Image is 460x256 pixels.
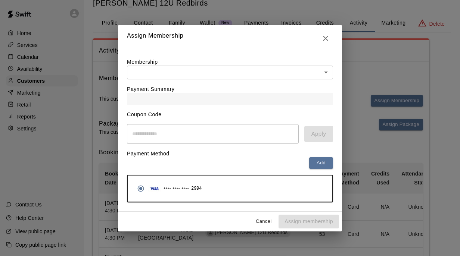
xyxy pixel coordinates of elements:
button: Cancel [252,216,276,227]
label: Payment Summary [127,86,174,92]
img: Credit card brand logo [148,185,161,192]
button: Close [318,31,333,46]
span: 2994 [191,185,202,192]
label: Membership [127,59,158,65]
button: Add [309,157,333,169]
label: Coupon Code [127,111,162,117]
label: Payment Method [127,151,170,157]
h2: Assign Membership [118,25,342,52]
